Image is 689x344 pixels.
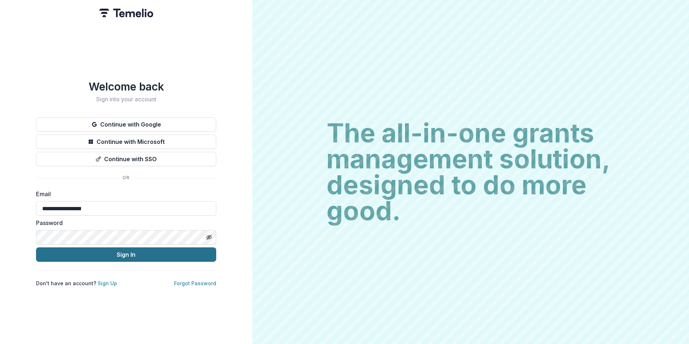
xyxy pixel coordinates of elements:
a: Forgot Password [174,280,216,286]
label: Password [36,219,212,227]
p: Don't have an account? [36,279,117,287]
img: Temelio [99,9,153,17]
button: Sign In [36,247,216,262]
h1: Welcome back [36,80,216,93]
button: Toggle password visibility [203,231,215,243]
label: Email [36,190,212,198]
button: Continue with SSO [36,152,216,166]
button: Continue with Microsoft [36,134,216,149]
h2: Sign into your account [36,96,216,103]
button: Continue with Google [36,117,216,132]
a: Sign Up [98,280,117,286]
